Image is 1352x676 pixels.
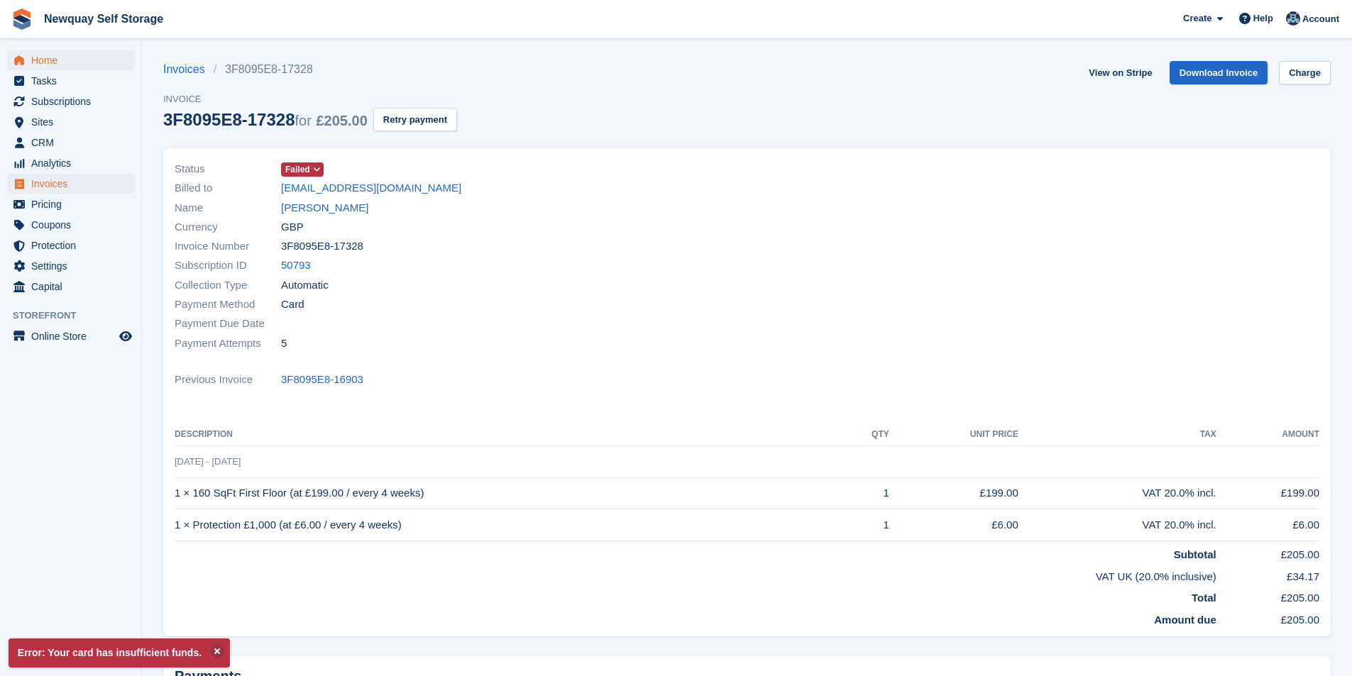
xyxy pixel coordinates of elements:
td: £199.00 [1216,477,1319,509]
td: £205.00 [1216,584,1319,606]
span: £205.00 [317,113,368,128]
span: [DATE] - [DATE] [175,456,241,467]
a: menu [7,174,134,194]
span: Sites [31,112,116,132]
span: 3F8095E8-17328 [281,238,363,255]
td: 1 [842,509,889,541]
a: [EMAIL_ADDRESS][DOMAIN_NAME] [281,180,461,196]
strong: Subtotal [1174,548,1216,560]
a: View on Stripe [1083,61,1158,84]
span: Payment Attempts [175,336,281,352]
span: Help [1253,11,1273,26]
span: Coupons [31,215,116,235]
span: Card [281,297,304,313]
a: Newquay Self Storage [38,7,169,31]
a: menu [7,326,134,346]
span: Online Store [31,326,116,346]
td: 1 × 160 SqFt First Floor (at £199.00 / every 4 weeks) [175,477,842,509]
div: VAT 20.0% incl. [1018,485,1216,502]
img: stora-icon-8386f47178a22dfd0bd8f6a31ec36ba5ce8667c1dd55bd0f319d3a0aa187defe.svg [11,9,33,30]
span: Subscriptions [31,92,116,111]
a: Charge [1279,61,1331,84]
a: 3F8095E8-16903 [281,372,363,388]
th: QTY [842,423,889,446]
td: £199.00 [889,477,1018,509]
th: Amount [1216,423,1319,446]
button: Retry payment [373,108,457,131]
a: menu [7,194,134,214]
nav: breadcrumbs [163,61,457,78]
p: Error: Your card has insufficient funds. [9,638,230,667]
img: Colette Pearce [1286,11,1300,26]
th: Unit Price [889,423,1018,446]
span: Previous Invoice [175,372,281,388]
span: Status [175,161,281,177]
th: Tax [1018,423,1216,446]
a: menu [7,277,134,297]
a: menu [7,215,134,235]
td: 1 [842,477,889,509]
td: £6.00 [889,509,1018,541]
span: Subscription ID [175,257,281,274]
span: Payment Due Date [175,316,281,332]
span: Capital [31,277,116,297]
a: menu [7,256,134,276]
strong: Amount due [1154,614,1216,626]
span: Name [175,200,281,216]
span: Create [1183,11,1211,26]
span: Invoices [31,174,116,194]
a: 50793 [281,257,311,274]
span: CRM [31,133,116,153]
div: 3F8095E8-17328 [163,110,368,129]
span: Failed [285,163,310,176]
a: menu [7,112,134,132]
span: Automatic [281,277,329,294]
span: Settings [31,256,116,276]
a: menu [7,133,134,153]
a: menu [7,71,134,91]
th: Description [175,423,842,446]
span: for [295,113,311,128]
td: £205.00 [1216,606,1319,628]
span: Currency [175,219,281,236]
a: menu [7,92,134,111]
span: GBP [281,219,304,236]
span: Invoice [163,92,457,106]
a: menu [7,236,134,255]
span: Collection Type [175,277,281,294]
span: Billed to [175,180,281,196]
span: Pricing [31,194,116,214]
span: Payment Method [175,297,281,313]
a: menu [7,50,134,70]
span: Storefront [13,309,141,323]
span: Home [31,50,116,70]
a: menu [7,153,134,173]
span: 5 [281,336,287,352]
td: £34.17 [1216,563,1319,585]
a: Preview store [117,328,134,345]
span: Tasks [31,71,116,91]
a: [PERSON_NAME] [281,200,368,216]
div: VAT 20.0% incl. [1018,517,1216,533]
td: £205.00 [1216,541,1319,563]
a: Invoices [163,61,214,78]
td: 1 × Protection £1,000 (at £6.00 / every 4 weeks) [175,509,842,541]
td: £6.00 [1216,509,1319,541]
span: Protection [31,236,116,255]
a: Failed [281,161,324,177]
span: Analytics [31,153,116,173]
span: Invoice Number [175,238,281,255]
strong: Total [1192,592,1216,604]
a: Download Invoice [1170,61,1268,84]
span: Account [1302,12,1339,26]
td: VAT UK (20.0% inclusive) [175,563,1216,585]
